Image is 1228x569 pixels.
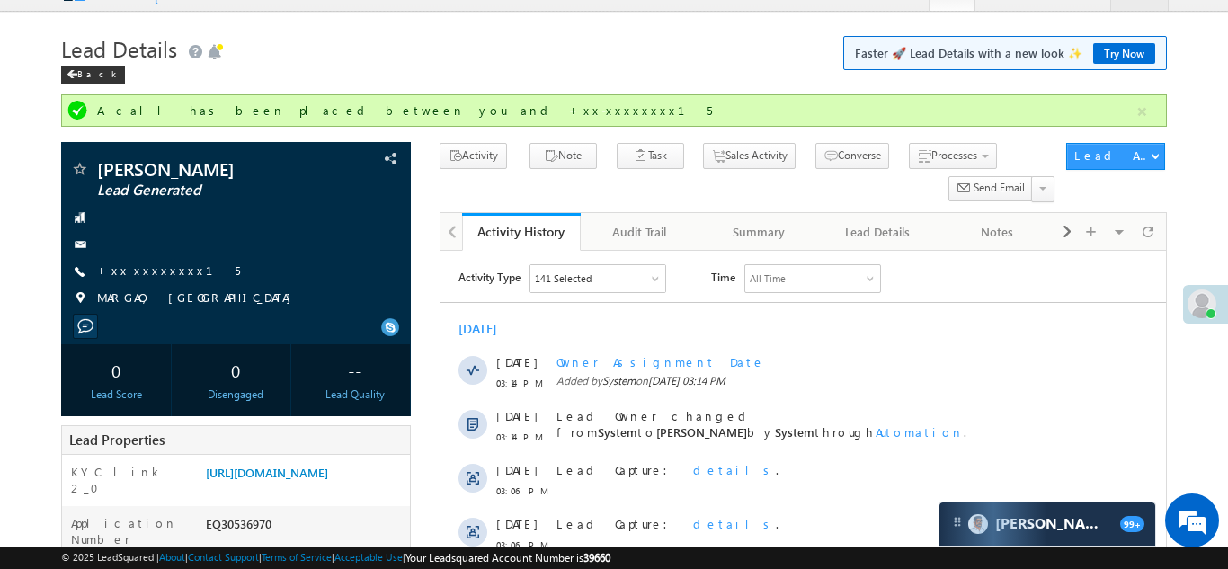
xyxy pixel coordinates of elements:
[948,176,1033,202] button: Send Email
[66,353,166,387] div: 0
[253,373,335,388] span: details
[56,157,96,173] span: [DATE]
[93,94,302,118] div: Chat with us now
[305,387,405,403] div: Lead Quality
[253,535,335,550] span: details
[61,65,134,80] a: Back
[94,20,151,36] div: 141 Selected
[435,173,523,189] span: Automation
[56,427,96,443] span: [DATE]
[950,515,965,529] img: carter-drag
[23,166,328,426] textarea: Type your message and hit 'Enter'
[116,157,526,189] span: Lead Owner changed from to by through .
[61,34,177,63] span: Lead Details
[968,514,988,534] img: Carter
[97,289,300,307] span: MARGAO, [GEOGRAPHIC_DATA]
[116,103,325,119] span: Owner Assignment Date
[61,66,125,84] div: Back
[201,515,410,540] div: EQ30536970
[56,481,96,497] span: [DATE]
[819,213,938,251] a: Lead Details
[116,481,646,497] div: .
[939,502,1156,547] div: carter-dragCarter[PERSON_NAME]99+
[116,319,238,334] span: Lead Capture:
[116,535,646,551] div: .
[18,13,80,40] span: Activity Type
[271,13,295,40] span: Time
[116,265,238,280] span: Lead Capture:
[700,213,819,251] a: Summary
[253,211,335,227] span: details
[116,427,646,443] div: .
[97,102,1134,119] div: A call has been placed between you and +xx-xxxxxxxx15
[1093,43,1155,64] a: Try Now
[116,373,238,388] span: Lead Capture:
[931,148,977,162] span: Processes
[440,143,507,169] button: Activity
[1074,147,1151,164] div: Lead Actions
[262,551,332,563] a: Terms of Service
[56,265,96,281] span: [DATE]
[334,173,374,189] span: System
[334,551,403,563] a: Acceptable Use
[116,535,238,550] span: Lead Capture:
[162,123,195,137] span: System
[206,465,328,480] a: [URL][DOMAIN_NAME]
[1120,516,1144,532] span: 99+
[295,9,338,52] div: Minimize live chat window
[56,211,96,227] span: [DATE]
[61,549,610,566] span: © 2025 LeadSquared | | | | |
[815,143,889,169] button: Converse
[116,427,238,442] span: Lead Capture:
[116,211,646,227] div: .
[31,94,76,118] img: d_60004797649_company_0_60004797649
[529,143,597,169] button: Note
[56,373,96,389] span: [DATE]
[56,178,110,194] span: 03:14 PM
[216,173,307,189] span: [PERSON_NAME]
[909,143,997,169] button: Processes
[995,515,1111,532] span: Carter
[617,143,684,169] button: Task
[253,481,335,496] span: details
[66,387,166,403] div: Lead Score
[245,441,326,466] em: Start Chat
[253,265,335,280] span: details
[56,340,110,356] span: 03:06 PM
[208,123,285,137] span: [DATE] 03:14 PM
[69,431,165,449] span: Lead Properties
[855,44,1155,62] span: Faster 🚀 Lead Details with a new look ✨
[462,213,581,251] a: Activity History
[56,319,96,335] span: [DATE]
[952,221,1040,243] div: Notes
[581,213,699,251] a: Audit Trail
[157,173,197,189] span: System
[185,353,286,387] div: 0
[56,502,110,518] span: 03:02 PM
[116,211,238,227] span: Lead Capture:
[1066,143,1165,170] button: Lead Actions
[18,70,76,86] div: [DATE]
[71,464,188,496] label: KYC link 2_0
[159,551,185,563] a: About
[833,221,921,243] div: Lead Details
[116,319,646,335] div: .
[56,232,110,248] span: 03:06 PM
[974,180,1025,196] span: Send Email
[116,122,646,138] span: Added by on
[595,221,683,243] div: Audit Trail
[71,515,188,547] label: Application Number
[309,20,345,36] div: All Time
[938,213,1056,251] a: Notes
[583,551,610,565] span: 39660
[56,124,110,140] span: 03:14 PM
[56,448,110,464] span: 03:04 PM
[56,535,96,551] span: [DATE]
[90,14,225,41] div: Sales Activity,Email Bounced,Email Link Clicked,Email Marked Spam,Email Opened & 136 more..
[185,387,286,403] div: Disengaged
[703,143,796,169] button: Sales Activity
[116,481,238,496] span: Lead Capture:
[56,103,96,120] span: [DATE]
[56,394,110,410] span: 03:04 PM
[97,160,313,178] span: [PERSON_NAME]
